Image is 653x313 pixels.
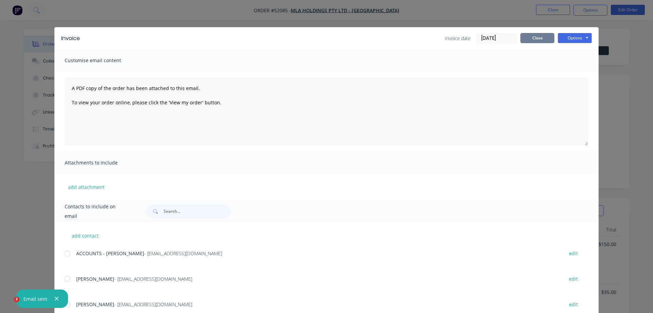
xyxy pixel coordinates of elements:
span: Customise email content [65,56,139,65]
span: [PERSON_NAME] [76,276,114,282]
span: Attachments to include [65,158,139,168]
span: [PERSON_NAME] [76,301,114,308]
span: 2 [14,297,19,302]
textarea: A PDF copy of the order has been attached to this email. To view your order online, please click ... [65,77,588,145]
button: edit [565,249,582,258]
span: Invoice date [445,35,471,42]
span: Contacts to include on email [65,202,129,221]
span: - [EMAIL_ADDRESS][DOMAIN_NAME] [144,250,222,257]
button: edit [565,274,582,283]
div: Invoice [61,34,80,42]
button: Close [520,33,554,43]
div: Email sent [23,295,47,302]
span: - [EMAIL_ADDRESS][DOMAIN_NAME] [114,276,192,282]
button: add contact [65,230,105,241]
button: add attachment [65,182,108,192]
input: Search... [164,205,231,218]
button: Options [558,33,592,43]
span: - [EMAIL_ADDRESS][DOMAIN_NAME] [114,301,192,308]
span: ACCOUNTS - [PERSON_NAME] [76,250,144,257]
button: edit [565,300,582,309]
